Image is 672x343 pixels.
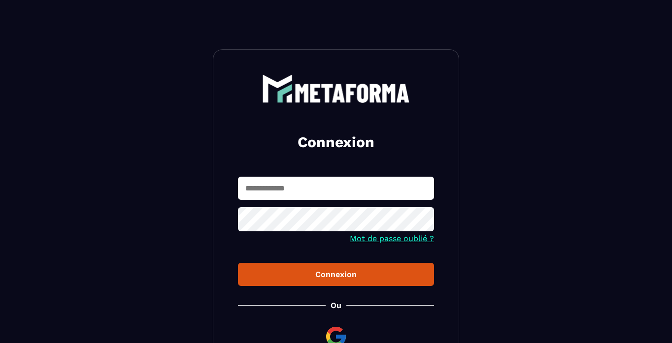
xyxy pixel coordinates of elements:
p: Ou [331,301,341,310]
a: logo [238,74,434,103]
button: Connexion [238,263,434,286]
div: Connexion [246,270,426,279]
h2: Connexion [250,132,422,152]
a: Mot de passe oublié ? [350,234,434,243]
img: logo [262,74,410,103]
